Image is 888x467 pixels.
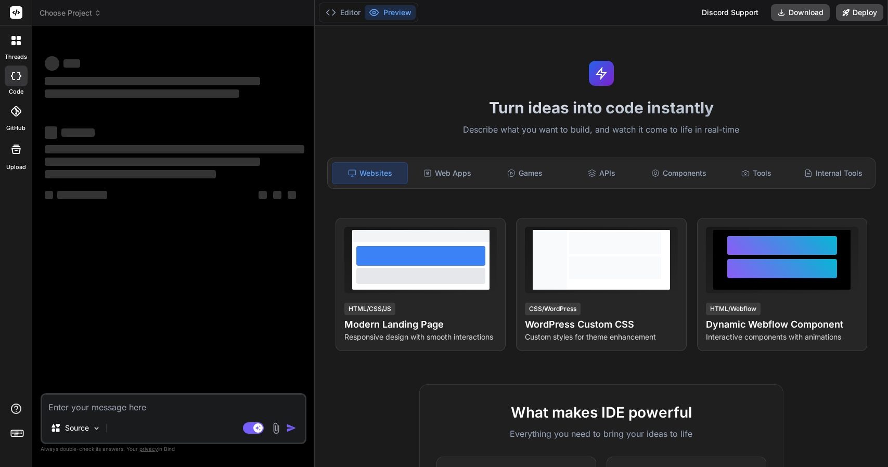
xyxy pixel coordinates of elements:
[487,162,562,184] div: Games
[332,162,408,184] div: Websites
[321,98,882,117] h1: Turn ideas into code instantly
[321,123,882,137] p: Describe what you want to build, and watch it come to life in real-time
[525,332,677,342] p: Custom styles for theme enhancement
[436,427,766,440] p: Everything you need to bring your ideas to life
[706,332,858,342] p: Interactive components with animations
[706,317,858,332] h4: Dynamic Webflow Component
[525,303,581,315] div: CSS/WordPress
[771,4,830,21] button: Download
[344,332,497,342] p: Responsive design with smooth interactions
[796,162,871,184] div: Internal Tools
[61,128,95,137] span: ‌
[9,87,23,96] label: code
[65,423,89,433] p: Source
[57,191,107,199] span: ‌
[6,163,26,172] label: Upload
[286,423,297,433] img: icon
[45,89,239,98] span: ‌
[41,444,306,454] p: Always double-check its answers. Your in Bind
[45,158,260,166] span: ‌
[5,53,27,61] label: threads
[410,162,485,184] div: Web Apps
[365,5,416,20] button: Preview
[718,162,793,184] div: Tools
[696,4,765,21] div: Discord Support
[288,191,296,199] span: ‌
[270,422,282,434] img: attachment
[273,191,281,199] span: ‌
[344,303,395,315] div: HTML/CSS/JS
[6,124,25,133] label: GitHub
[92,424,101,433] img: Pick Models
[436,401,766,423] h2: What makes IDE powerful
[45,56,59,71] span: ‌
[641,162,716,184] div: Components
[564,162,639,184] div: APIs
[45,145,304,153] span: ‌
[706,303,761,315] div: HTML/Webflow
[139,446,158,452] span: privacy
[40,8,101,18] span: Choose Project
[63,59,80,68] span: ‌
[45,77,260,85] span: ‌
[259,191,267,199] span: ‌
[45,126,57,139] span: ‌
[836,4,883,21] button: Deploy
[45,170,216,178] span: ‌
[525,317,677,332] h4: WordPress Custom CSS
[321,5,365,20] button: Editor
[344,317,497,332] h4: Modern Landing Page
[45,191,53,199] span: ‌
